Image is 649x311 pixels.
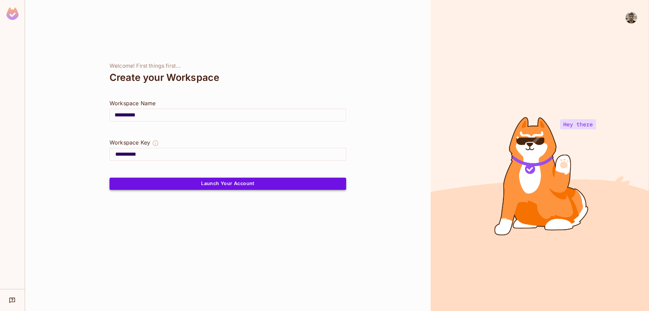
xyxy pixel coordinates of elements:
[152,138,159,148] button: The Workspace Key is unique, and serves as the identifier of your workspace.
[626,12,637,23] img: Carlos Eduardo
[110,69,346,86] div: Create your Workspace
[110,178,346,190] button: Launch Your Account
[5,293,20,307] div: Help & Updates
[110,138,150,147] div: Workspace Key
[6,7,19,20] img: SReyMgAAAABJRU5ErkJggg==
[110,63,346,69] div: Welcome! First things first...
[110,99,346,107] div: Workspace Name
